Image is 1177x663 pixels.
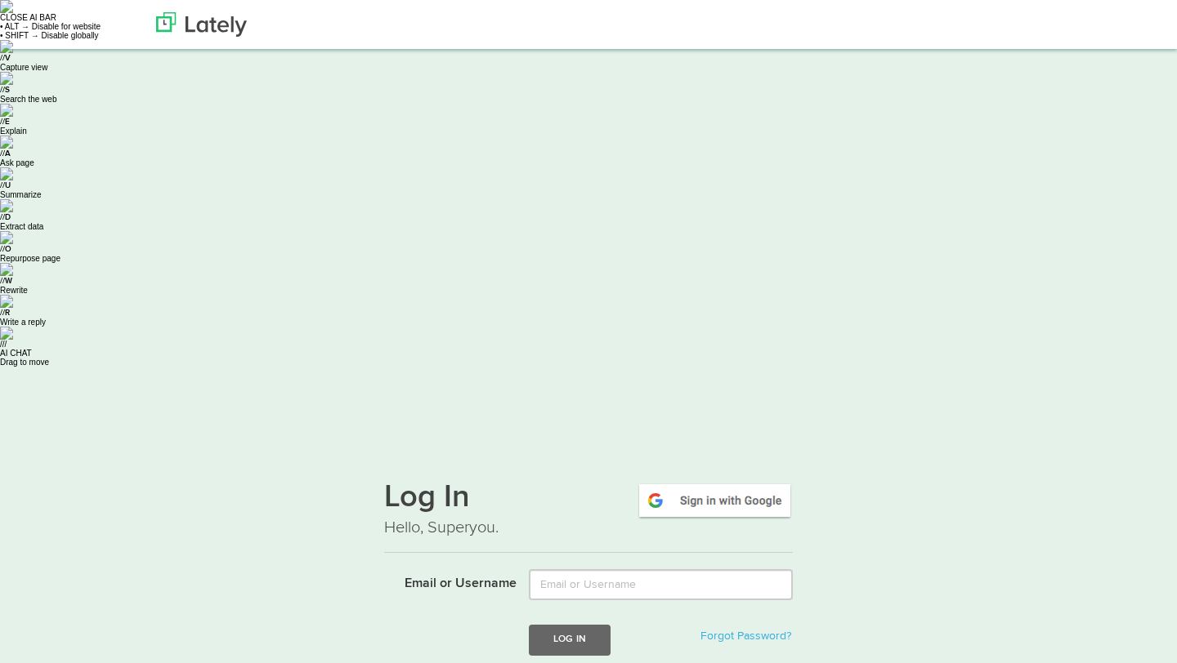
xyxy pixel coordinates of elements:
[372,569,517,594] label: Email or Username
[384,516,793,540] p: Hello, Superyou.
[529,625,611,655] button: Log In
[384,482,793,516] h1: Log In
[637,482,793,519] img: google-signin.png
[529,569,793,600] input: Email or Username
[700,630,791,642] a: Forgot Password?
